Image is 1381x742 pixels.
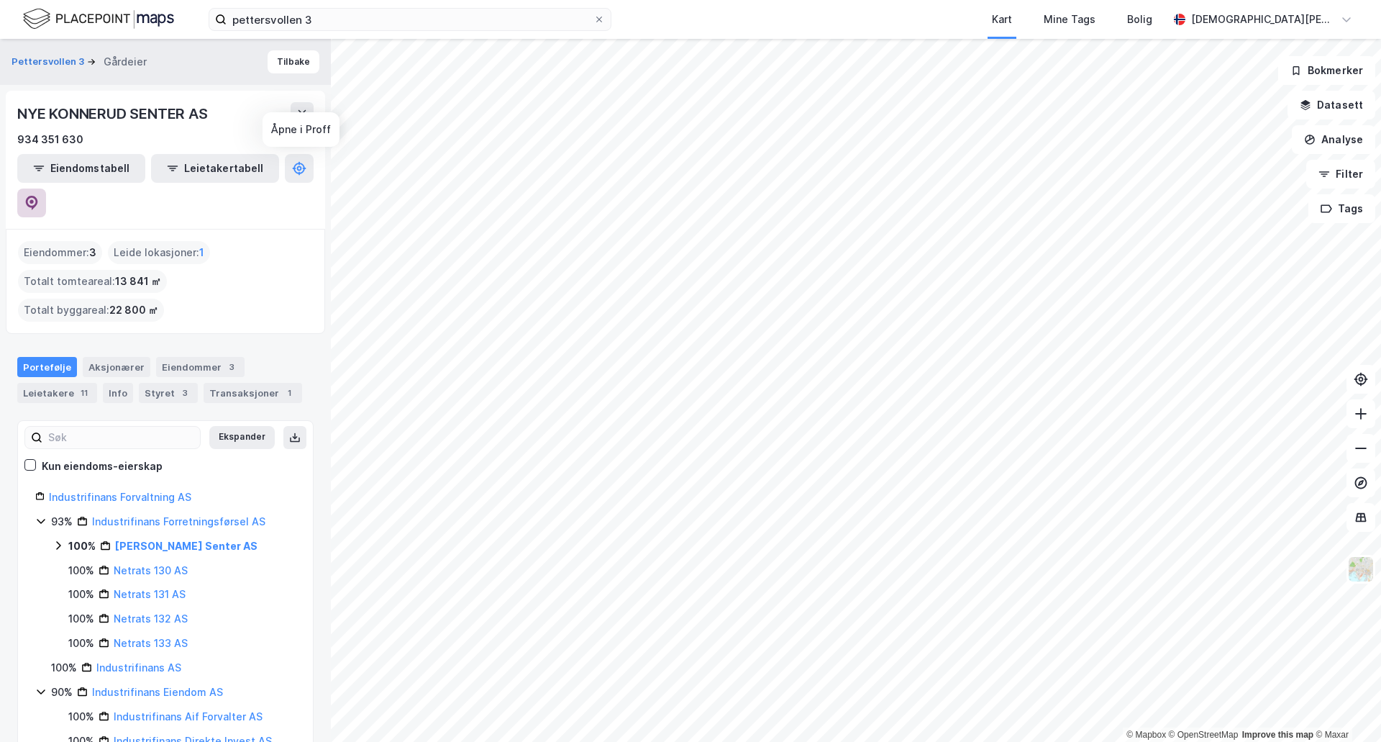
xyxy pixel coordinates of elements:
a: Netrats 132 AS [114,612,188,625]
div: Styret [139,383,198,403]
a: Industrifinans Forretningsførsel AS [92,515,265,528]
div: Info [103,383,133,403]
button: Eiendomstabell [17,154,145,183]
div: Kun eiendoms-eierskap [42,458,163,475]
div: 93% [51,513,73,530]
button: Analyse [1292,125,1375,154]
div: Aksjonærer [83,357,150,377]
div: 100% [68,562,94,579]
img: Z [1347,556,1375,583]
button: Ekspander [209,426,275,449]
div: Kart [992,11,1012,28]
div: Gårdeier [104,53,147,71]
div: Eiendommer [156,357,245,377]
div: 100% [51,659,77,677]
img: logo.f888ab2527a4732fd821a326f86c7f29.svg [23,6,174,32]
a: Industrifinans Forvaltning AS [49,491,191,503]
div: 100% [68,538,96,555]
a: Industrifinans AS [96,661,181,674]
div: Leietakere [17,383,97,403]
a: [PERSON_NAME] Senter AS [115,540,257,552]
button: Bokmerker [1278,56,1375,85]
div: 1 [282,386,296,400]
div: 934 351 630 [17,131,83,148]
div: Totalt byggareal : [18,299,164,322]
div: Transaksjoner [204,383,302,403]
button: Tags [1308,194,1375,223]
div: [DEMOGRAPHIC_DATA][PERSON_NAME] [1191,11,1335,28]
div: 100% [68,586,94,603]
a: Industrifinans Aif Forvalter AS [114,710,263,723]
div: Portefølje [17,357,77,377]
div: 11 [77,386,91,400]
div: 100% [68,708,94,725]
a: Netrats 130 AS [114,564,188,576]
span: 22 800 ㎡ [109,302,158,319]
div: Eiendommer : [18,241,102,264]
div: Bolig [1127,11,1152,28]
button: Tilbake [268,50,319,73]
input: Søk på adresse, matrikkel, gårdeiere, leietakere eller personer [227,9,593,30]
div: 3 [224,360,239,374]
div: Mine Tags [1044,11,1095,28]
div: NYE KONNERUD SENTER AS [17,102,211,125]
a: Netrats 133 AS [114,637,188,649]
span: 3 [89,244,96,261]
span: 13 841 ㎡ [115,273,161,290]
button: Datasett [1287,91,1375,119]
a: OpenStreetMap [1169,730,1239,740]
a: Mapbox [1126,730,1166,740]
div: 100% [68,610,94,628]
button: Filter [1306,160,1375,189]
a: Netrats 131 AS [114,588,186,600]
div: 3 [178,386,192,400]
button: Pettersvollen 3 [12,55,87,69]
a: Industrifinans Eiendom AS [92,686,223,698]
div: 100% [68,635,94,652]
div: 90% [51,684,73,701]
a: Improve this map [1242,730,1313,740]
div: Kontrollprogram for chat [1309,673,1381,742]
input: Søk [42,427,200,448]
iframe: Chat Widget [1309,673,1381,742]
button: Leietakertabell [151,154,279,183]
div: Leide lokasjoner : [108,241,210,264]
div: Totalt tomteareal : [18,270,167,293]
span: 1 [199,244,204,261]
